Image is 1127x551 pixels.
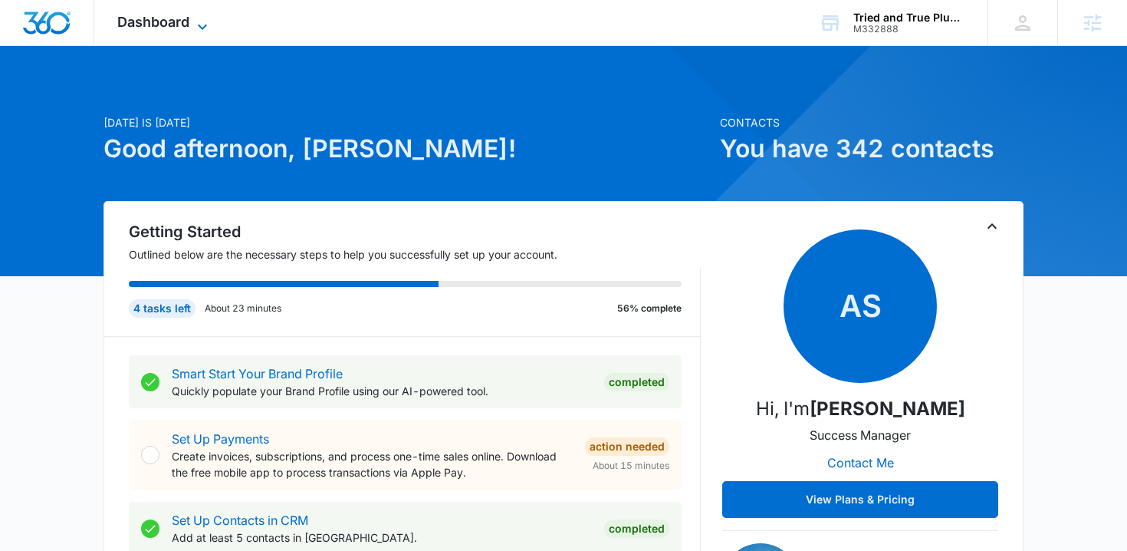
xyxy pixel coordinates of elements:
[756,395,965,423] p: Hi, I'm
[103,114,711,130] p: [DATE] is [DATE]
[604,520,669,538] div: Completed
[129,220,701,243] h2: Getting Started
[169,91,258,101] div: Keywords by Traffic
[172,448,573,480] p: Create invoices, subscriptions, and process one-time sales online. Download the free mobile app t...
[25,40,37,52] img: website_grey.svg
[812,444,909,481] button: Contact Me
[172,530,592,546] p: Add at least 5 contacts in [GEOGRAPHIC_DATA].
[853,12,965,24] div: account name
[172,383,592,399] p: Quickly populate your Brand Profile using our AI-powered tool.
[983,217,1001,236] button: Toggle Collapse
[58,91,137,101] div: Domain Overview
[129,246,701,262] p: Outlined below are the necessary steps to help you successfully set up your account.
[853,24,965,35] div: account id
[172,431,269,447] a: Set Up Payments
[205,302,281,315] p: About 23 minutes
[41,89,54,101] img: tab_domain_overview_orange.svg
[722,481,998,518] button: View Plans & Pricing
[129,299,195,318] div: 4 tasks left
[617,302,682,315] p: 56% complete
[720,130,1024,167] h1: You have 342 contacts
[810,398,965,420] strong: [PERSON_NAME]
[43,25,75,37] div: v 4.0.25
[784,229,937,383] span: AS
[40,40,169,52] div: Domain: [DOMAIN_NAME]
[172,366,343,381] a: Smart Start Your Brand Profile
[585,437,669,456] div: Action Needed
[720,114,1024,130] p: Contacts
[25,25,37,37] img: logo_orange.svg
[593,459,669,473] span: About 15 minutes
[103,130,711,167] h1: Good afternoon, [PERSON_NAME]!
[810,426,911,444] p: Success Manager
[604,373,669,391] div: Completed
[172,513,308,528] a: Set Up Contacts in CRM
[153,89,165,101] img: tab_keywords_by_traffic_grey.svg
[117,14,189,30] span: Dashboard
